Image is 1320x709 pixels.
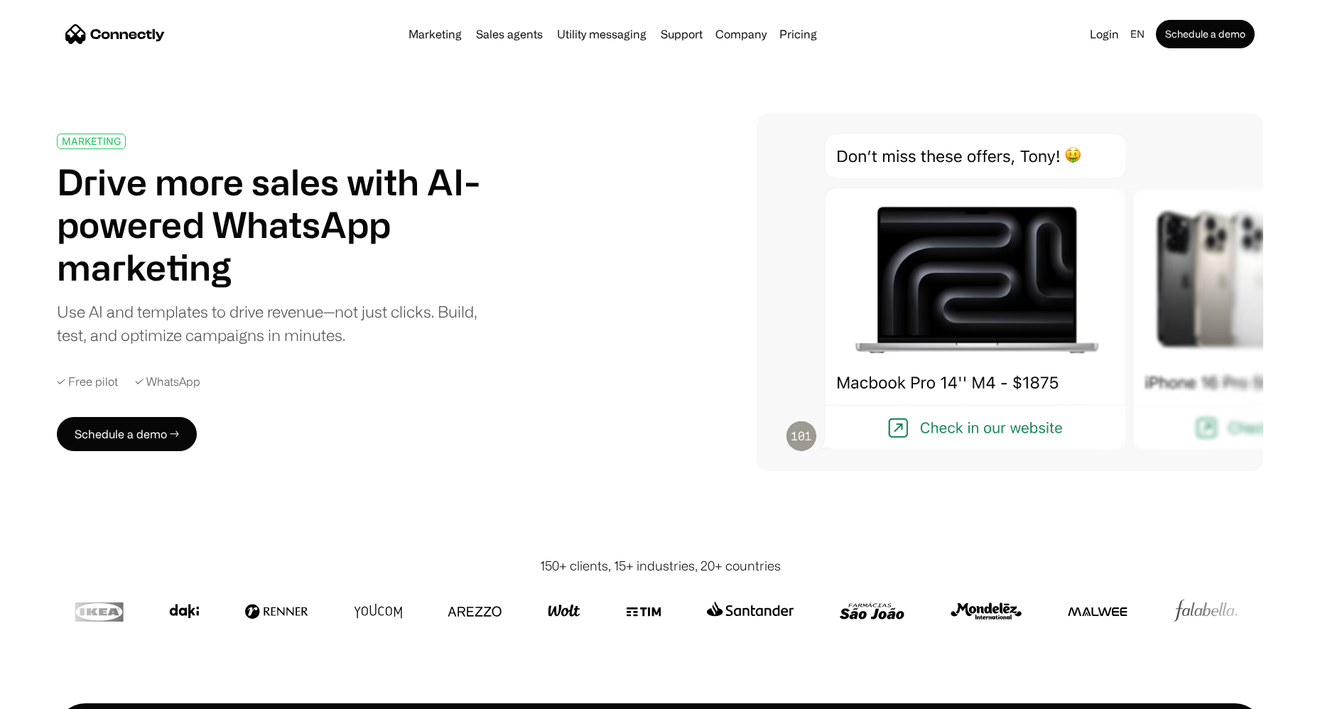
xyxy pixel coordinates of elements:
a: Support [655,28,708,40]
a: Login [1084,24,1125,44]
div: ✓ WhatsApp [135,375,200,389]
div: ✓ Free pilot [57,375,118,389]
a: Schedule a demo [1156,20,1255,48]
a: home [65,23,165,45]
ul: Language list [28,684,85,704]
div: Company [711,24,771,44]
div: MARKETING [62,136,121,146]
h1: Drive more sales with AI-powered WhatsApp marketing [57,161,496,288]
a: Pricing [774,28,823,40]
div: Use AI and templates to drive revenue—not just clicks. Build, test, and optimize campaigns in min... [57,300,496,347]
aside: Language selected: English [14,683,85,704]
div: en [1125,24,1153,44]
div: en [1130,24,1145,44]
a: Sales agents [470,28,548,40]
a: Utility messaging [551,28,652,40]
div: Company [715,24,767,44]
a: Marketing [403,28,467,40]
a: Schedule a demo → [57,417,197,451]
div: 150+ clients, 15+ industries, 20+ countries [540,556,781,575]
